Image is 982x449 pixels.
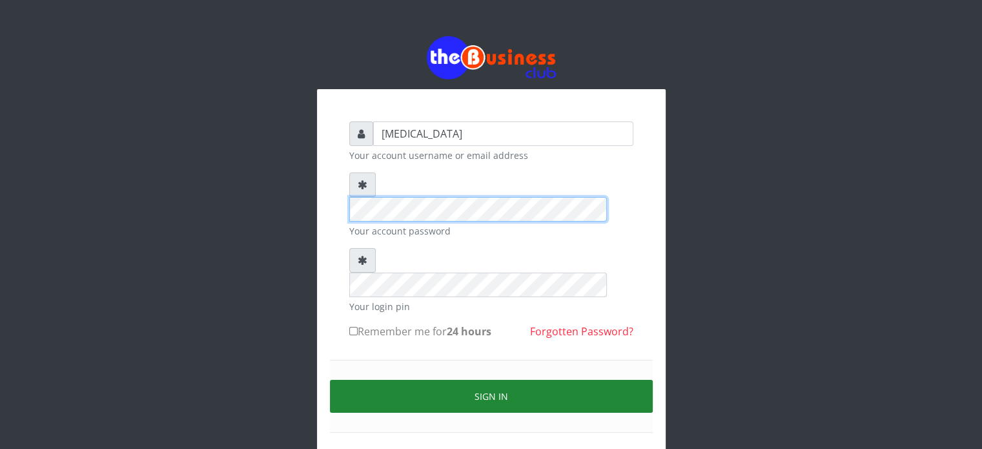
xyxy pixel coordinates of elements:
[373,121,633,146] input: Username or email address
[330,380,653,413] button: Sign in
[530,324,633,339] a: Forgotten Password?
[447,324,491,339] b: 24 hours
[349,300,633,313] small: Your login pin
[349,224,633,238] small: Your account password
[349,327,358,335] input: Remember me for24 hours
[349,324,491,339] label: Remember me for
[349,149,633,162] small: Your account username or email address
